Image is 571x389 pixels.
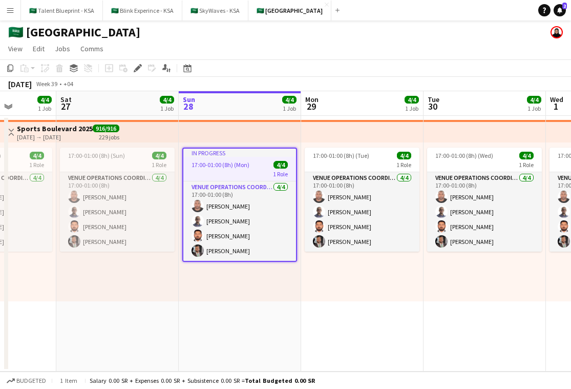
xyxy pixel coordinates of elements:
[29,42,49,55] a: Edit
[554,4,566,16] a: 2
[56,377,81,384] span: 1 item
[76,42,108,55] a: Comms
[60,95,72,104] span: Sat
[305,172,419,252] app-card-role: VENUE OPERATIONS COORDINATOR4/417:00-01:00 (8h)[PERSON_NAME][PERSON_NAME][PERSON_NAME][PERSON_NAME]
[396,161,411,169] span: 1 Role
[519,152,534,159] span: 4/4
[527,96,541,104] span: 4/4
[17,133,93,141] div: [DATE] → [DATE]
[527,105,541,112] div: 1 Job
[93,125,119,132] span: 916/916
[60,172,175,252] app-card-role: VENUE OPERATIONS COORDINATOR4/417:00-01:00 (8h)[PERSON_NAME][PERSON_NAME][PERSON_NAME][PERSON_NAME]
[8,44,23,53] span: View
[160,105,174,112] div: 1 Job
[68,152,125,159] span: 17:00-01:00 (8h) (Sun)
[181,100,195,112] span: 28
[152,161,166,169] span: 1 Role
[248,1,331,21] button: 🇸🇦 [GEOGRAPHIC_DATA]
[17,124,93,133] h3: Sports Boulevard 2025
[99,132,119,141] div: 229 jobs
[427,148,542,252] app-job-card: 17:00-01:00 (8h) (Wed)4/41 RoleVENUE OPERATIONS COORDINATOR4/417:00-01:00 (8h)[PERSON_NAME][PERSO...
[152,152,166,159] span: 4/4
[33,44,45,53] span: Edit
[282,96,297,104] span: 4/4
[80,44,103,53] span: Comms
[548,100,563,112] span: 1
[183,181,296,261] app-card-role: VENUE OPERATIONS COORDINATOR4/417:00-01:00 (8h)[PERSON_NAME][PERSON_NAME][PERSON_NAME][PERSON_NAME]
[182,1,248,21] button: 🇸🇦 SkyWaves - KSA
[313,152,369,159] span: 17:00-01:00 (8h) (Tue)
[59,100,72,112] span: 27
[397,152,411,159] span: 4/4
[4,42,27,55] a: View
[183,149,296,157] div: In progress
[51,42,74,55] a: Jobs
[21,1,103,21] button: 🇸🇦 Talent Blueprint - KSA
[273,161,288,169] span: 4/4
[426,100,439,112] span: 30
[245,377,315,384] span: Total Budgeted 0.00 SR
[305,95,319,104] span: Mon
[64,80,73,88] div: +04
[37,96,52,104] span: 4/4
[305,148,419,252] app-job-card: 17:00-01:00 (8h) (Tue)4/41 RoleVENUE OPERATIONS COORDINATOR4/417:00-01:00 (8h)[PERSON_NAME][PERSO...
[182,148,297,262] app-job-card: In progress17:00-01:00 (8h) (Mon)4/41 RoleVENUE OPERATIONS COORDINATOR4/417:00-01:00 (8h)[PERSON_...
[8,79,32,89] div: [DATE]
[183,95,195,104] span: Sun
[550,95,563,104] span: Wed
[562,3,567,9] span: 2
[160,96,174,104] span: 4/4
[16,377,46,384] span: Budgeted
[34,80,59,88] span: Week 39
[405,105,418,112] div: 1 Job
[5,375,48,386] button: Budgeted
[405,96,419,104] span: 4/4
[304,100,319,112] span: 29
[428,95,439,104] span: Tue
[192,161,249,169] span: 17:00-01:00 (8h) (Mon)
[435,152,493,159] span: 17:00-01:00 (8h) (Wed)
[427,172,542,252] app-card-role: VENUE OPERATIONS COORDINATOR4/417:00-01:00 (8h)[PERSON_NAME][PERSON_NAME][PERSON_NAME][PERSON_NAME]
[8,25,140,40] h1: 🇸🇦 [GEOGRAPHIC_DATA]
[273,170,288,178] span: 1 Role
[551,26,563,38] app-user-avatar: Shahad Alsubaie
[30,152,44,159] span: 4/4
[38,105,51,112] div: 1 Job
[60,148,175,252] app-job-card: 17:00-01:00 (8h) (Sun)4/41 RoleVENUE OPERATIONS COORDINATOR4/417:00-01:00 (8h)[PERSON_NAME][PERSO...
[90,377,315,384] div: Salary 0.00 SR + Expenses 0.00 SR + Subsistence 0.00 SR =
[519,161,534,169] span: 1 Role
[103,1,182,21] button: 🇸🇦 Blink Experince - KSA
[283,105,296,112] div: 1 Job
[29,161,44,169] span: 1 Role
[55,44,70,53] span: Jobs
